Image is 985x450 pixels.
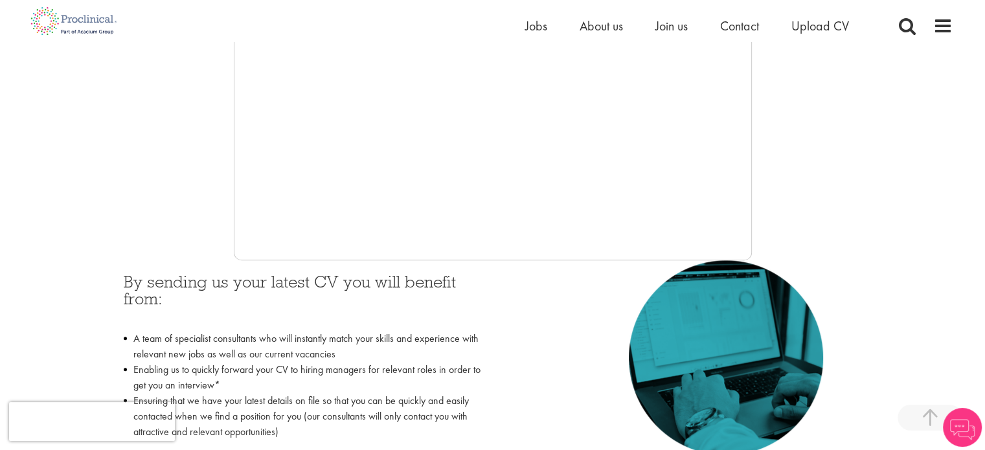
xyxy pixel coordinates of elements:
a: Jobs [525,17,547,34]
h3: By sending us your latest CV you will benefit from: [124,273,483,324]
img: Chatbot [943,408,982,447]
li: A team of specialist consultants who will instantly match your skills and experience with relevan... [124,331,483,362]
a: Join us [655,17,688,34]
li: Enabling us to quickly forward your CV to hiring managers for relevant roles in order to get you ... [124,362,483,393]
a: About us [580,17,623,34]
a: Contact [720,17,759,34]
a: Upload CV [791,17,849,34]
iframe: reCAPTCHA [9,402,175,441]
